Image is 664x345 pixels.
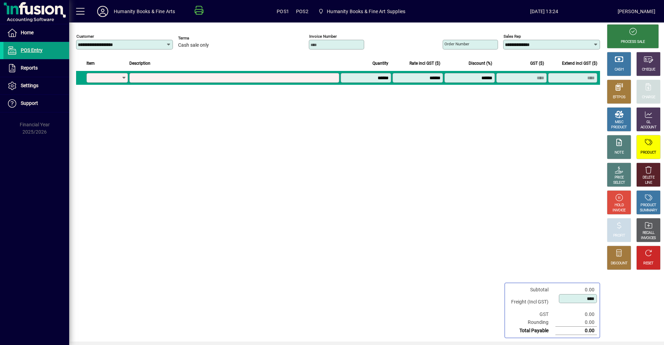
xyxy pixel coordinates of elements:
[621,39,645,45] div: PROCESS SALE
[21,47,43,53] span: POS Entry
[615,150,624,155] div: NOTE
[21,65,38,71] span: Reports
[3,24,69,42] a: Home
[508,318,555,327] td: Rounding
[611,125,627,130] div: PRODUCT
[555,310,597,318] td: 0.00
[504,34,521,39] mat-label: Sales rep
[641,236,656,241] div: INVOICES
[555,286,597,294] td: 0.00
[642,95,655,100] div: CHARGE
[643,261,654,266] div: RESET
[640,125,656,130] div: ACCOUNT
[508,327,555,335] td: Total Payable
[613,95,626,100] div: EFTPOS
[469,60,492,67] span: Discount (%)
[615,175,624,180] div: PRICE
[178,43,209,48] span: Cash sale only
[613,233,625,238] div: PROFIT
[327,6,405,17] span: Humanity Books & Fine Art Supplies
[615,120,623,125] div: MISC
[178,36,220,40] span: Terms
[21,100,38,106] span: Support
[646,120,651,125] div: GL
[315,5,408,18] span: Humanity Books & Fine Art Supplies
[530,60,544,67] span: GST ($)
[3,60,69,77] a: Reports
[3,77,69,94] a: Settings
[444,42,469,46] mat-label: Order number
[555,318,597,327] td: 0.00
[508,310,555,318] td: GST
[114,6,175,17] div: Humanity Books & Fine Arts
[277,6,289,17] span: POS1
[643,230,655,236] div: RECALL
[645,180,652,185] div: LINE
[640,150,656,155] div: PRODUCT
[643,175,654,180] div: DELETE
[76,34,94,39] mat-label: Customer
[3,95,69,112] a: Support
[508,286,555,294] td: Subtotal
[642,67,655,72] div: CHEQUE
[92,5,114,18] button: Profile
[129,60,150,67] span: Description
[615,203,624,208] div: HOLD
[309,34,337,39] mat-label: Invoice number
[372,60,388,67] span: Quantity
[562,60,597,67] span: Extend incl GST ($)
[640,208,657,213] div: SUMMARY
[409,60,440,67] span: Rate incl GST ($)
[471,6,618,17] span: [DATE] 13:24
[86,60,95,67] span: Item
[612,208,625,213] div: INVOICE
[21,83,38,88] span: Settings
[611,261,627,266] div: DISCOUNT
[613,180,625,185] div: SELECT
[508,294,555,310] td: Freight (Incl GST)
[615,67,624,72] div: CASH
[640,203,656,208] div: PRODUCT
[21,30,34,35] span: Home
[618,6,655,17] div: [PERSON_NAME]
[555,327,597,335] td: 0.00
[296,6,308,17] span: POS2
